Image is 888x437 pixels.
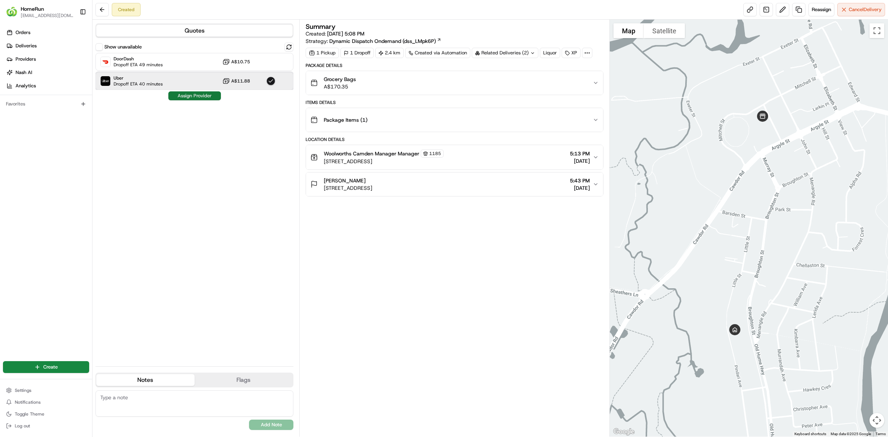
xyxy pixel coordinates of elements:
[324,177,366,184] span: [PERSON_NAME]
[562,48,581,58] div: XP
[222,58,250,65] button: A$10.75
[3,80,92,92] a: Analytics
[43,364,58,370] span: Create
[16,56,36,63] span: Providers
[21,5,44,13] button: HomeRun
[306,30,364,37] span: Created:
[612,427,636,437] img: Google
[324,83,356,90] span: A$170.35
[16,83,36,89] span: Analytics
[168,91,221,100] button: Assign Provider
[15,387,31,393] span: Settings
[114,62,163,68] span: Dropoff ETA 49 minutes
[222,77,250,85] button: A$11.88
[324,116,367,124] span: Package Items ( 1 )
[306,172,603,196] button: [PERSON_NAME][STREET_ADDRESS]5:43 PM[DATE]
[96,25,293,37] button: Quotes
[472,48,538,58] div: Related Deliveries (2)
[875,432,886,436] a: Terms (opens in new tab)
[831,432,871,436] span: Map data ©2025 Google
[429,151,441,157] span: 1185
[570,157,590,165] span: [DATE]
[375,48,404,58] div: 2.4 km
[16,29,30,36] span: Orders
[231,78,250,84] span: A$11.88
[16,43,37,49] span: Deliveries
[6,6,18,18] img: HomeRun
[3,385,89,396] button: Settings
[324,184,372,192] span: [STREET_ADDRESS]
[869,413,884,428] button: Map camera controls
[306,48,339,58] div: 1 Pickup
[340,48,374,58] div: 1 Dropoff
[324,158,444,165] span: [STREET_ADDRESS]
[612,427,636,437] a: Open this area in Google Maps (opens a new window)
[306,63,603,68] div: Package Details
[3,397,89,407] button: Notifications
[869,23,884,38] button: Toggle fullscreen view
[812,6,831,13] span: Reassign
[324,150,419,157] span: Woolworths Camden Manager Manager
[3,3,77,21] button: HomeRunHomeRun[EMAIL_ADDRESS][DOMAIN_NAME]
[306,108,603,132] button: Package Items (1)
[306,137,603,142] div: Location Details
[16,69,32,76] span: Nash AI
[306,100,603,105] div: Items Details
[3,98,89,110] div: Favorites
[15,423,30,429] span: Log out
[329,37,436,45] span: Dynamic Dispatch Ondemand (dss_LMpk6P)
[570,184,590,192] span: [DATE]
[114,81,163,87] span: Dropoff ETA 40 minutes
[324,75,356,83] span: Grocery Bags
[3,361,89,373] button: Create
[101,57,110,67] img: DoorDash
[570,177,590,184] span: 5:43 PM
[101,76,110,86] img: Uber
[849,6,882,13] span: Cancel Delivery
[15,411,44,417] span: Toggle Theme
[96,374,195,386] button: Notes
[540,48,560,58] div: Liquor
[3,421,89,431] button: Log out
[837,3,885,16] button: CancelDelivery
[570,150,590,157] span: 5:13 PM
[114,56,163,62] span: DoorDash
[306,145,603,169] button: Woolworths Camden Manager Manager1185[STREET_ADDRESS]5:13 PM[DATE]
[21,13,74,19] button: [EMAIL_ADDRESS][DOMAIN_NAME]
[195,374,293,386] button: Flags
[794,431,826,437] button: Keyboard shortcuts
[306,37,441,45] div: Strategy:
[231,59,250,65] span: A$10.75
[405,48,470,58] a: Created via Automation
[3,409,89,419] button: Toggle Theme
[3,67,92,78] a: Nash AI
[327,30,364,37] span: [DATE] 5:08 PM
[3,53,92,65] a: Providers
[329,37,441,45] a: Dynamic Dispatch Ondemand (dss_LMpk6P)
[114,75,163,81] span: Uber
[644,23,685,38] button: Show satellite imagery
[3,40,92,52] a: Deliveries
[613,23,644,38] button: Show street map
[306,71,603,95] button: Grocery BagsA$170.35
[808,3,834,16] button: Reassign
[306,23,336,30] h3: Summary
[3,27,92,38] a: Orders
[104,44,142,50] label: Show unavailable
[15,399,41,405] span: Notifications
